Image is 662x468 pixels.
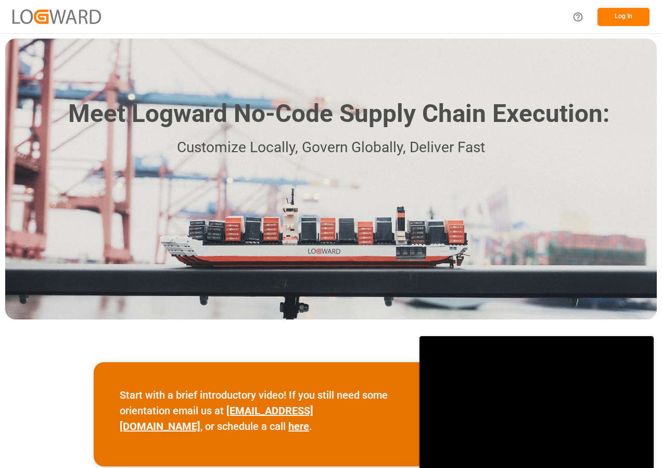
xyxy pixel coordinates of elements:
a: [EMAIL_ADDRESS][DOMAIN_NAME] [120,404,313,433]
img: Logward_new_orange.png [12,9,101,23]
button: Help Center [566,5,590,29]
p: Start with a brief introductory video! If you still need some orientation email us at , or schedu... [120,387,393,434]
p: Customize Locally, Govern Globally, Deliver Fast [53,136,609,159]
a: here [288,420,309,433]
h1: Meet Logward No-Code Supply Chain Execution: [68,95,609,132]
button: Log In [597,8,650,26]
